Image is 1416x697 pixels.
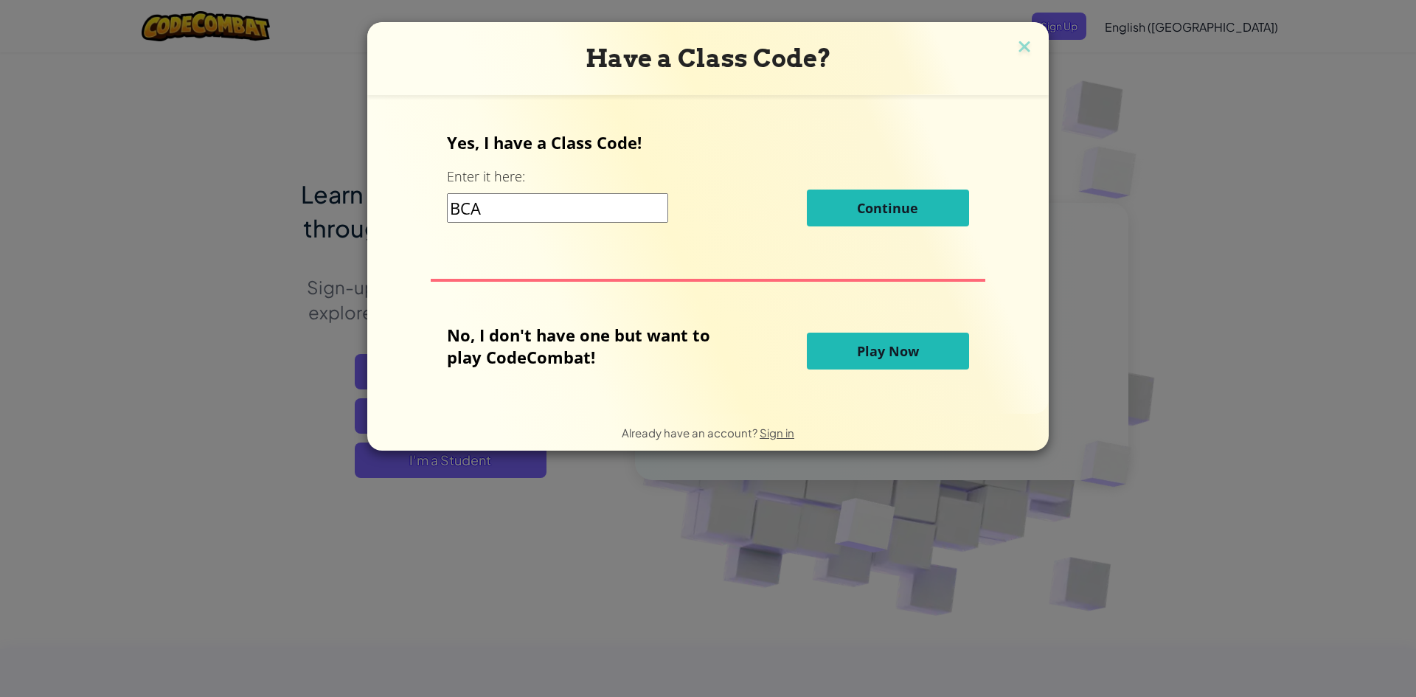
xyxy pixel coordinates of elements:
span: Continue [857,199,918,217]
span: Already have an account? [622,426,760,440]
button: Continue [807,190,969,226]
p: No, I don't have one but want to play CodeCombat! [447,324,732,368]
span: Have a Class Code? [586,44,831,73]
span: Play Now [857,342,919,360]
label: Enter it here: [447,167,525,186]
img: close icon [1015,37,1034,59]
p: Yes, I have a Class Code! [447,131,968,153]
button: Play Now [807,333,969,370]
a: Sign in [760,426,794,440]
